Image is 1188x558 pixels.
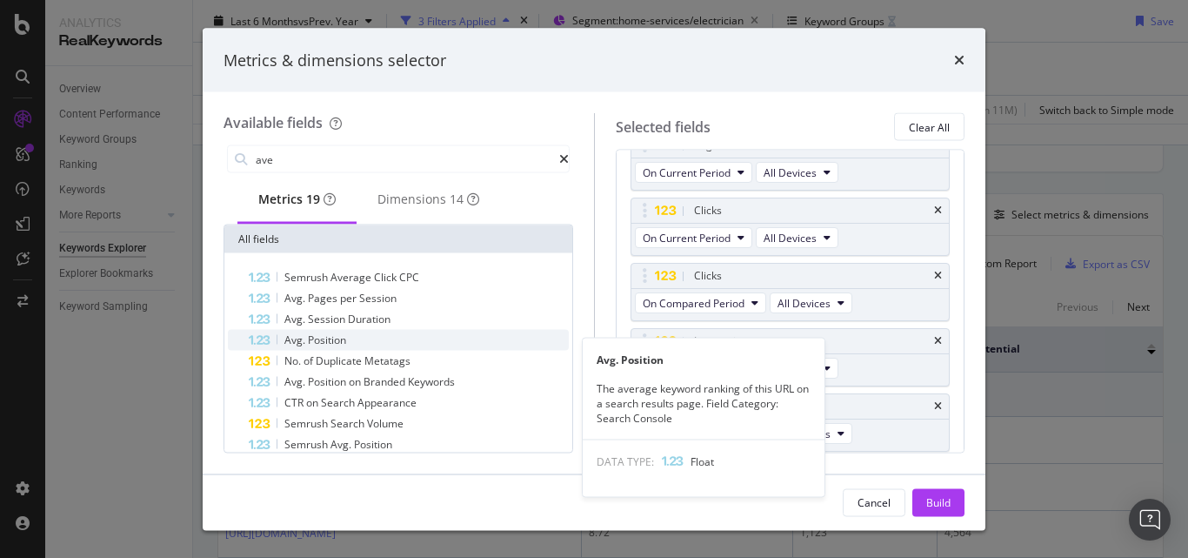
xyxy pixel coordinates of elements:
span: Click [374,270,399,285]
span: Duration [348,312,390,326]
span: per [340,291,359,306]
div: ClickstimesOn Current PeriodAll Devices [631,198,951,256]
div: Available fields [224,113,323,132]
div: brand label [450,191,464,208]
div: Metrics [258,191,336,208]
span: On Current Period [643,230,731,245]
div: Avg. PositiontimesOn Current PeriodAll Devices [631,132,951,191]
span: Position [308,374,349,389]
div: Impressions [694,333,753,350]
span: DATA TYPE: [597,454,654,469]
span: Search [330,416,367,431]
div: Build [926,494,951,509]
button: All Devices [770,292,852,313]
span: Appearance [357,395,417,410]
div: Selected fields [616,117,711,137]
button: All Devices [756,227,838,248]
div: All fields [224,225,572,253]
span: on [306,395,321,410]
span: Pages [308,291,340,306]
span: Position [354,437,392,452]
span: 14 [450,191,464,207]
div: Open Intercom Messenger [1129,499,1171,541]
span: On Compared Period [643,295,744,310]
span: Volume [367,416,404,431]
input: Search by field name [254,146,559,172]
span: CTR [284,395,306,410]
div: Metrics & dimensions selector [224,49,446,71]
div: Clicks [694,267,722,285]
div: Clicks [694,202,722,219]
span: Duplicate [316,353,364,368]
div: modal [203,28,985,530]
button: Build [912,488,964,516]
button: On Current Period [635,227,752,248]
span: Session [308,312,348,326]
button: Cancel [843,488,905,516]
span: Average [330,270,374,285]
span: Avg. [284,312,308,326]
div: Dimensions [377,191,479,208]
span: Semrush [284,416,330,431]
div: times [934,271,942,281]
div: times [934,205,942,216]
button: Clear All [894,113,964,141]
div: times [934,336,942,346]
span: CPC [399,270,419,285]
div: Avg. Position [583,352,824,366]
span: Avg. [330,437,354,452]
span: Float [691,454,714,469]
span: Semrush [284,270,330,285]
span: Search [321,395,357,410]
span: Session [359,291,397,306]
div: Clear All [909,119,950,134]
span: All Devices [778,295,831,310]
span: Semrush [284,437,330,452]
span: Avg. [284,374,308,389]
span: Avg. [284,333,308,347]
span: No. [284,353,304,368]
div: ImpressionstimesOn Current PeriodAll Devices [631,328,951,387]
span: of [304,353,316,368]
button: All Devices [756,162,838,183]
span: Metatags [364,353,410,368]
span: Branded [364,374,408,389]
span: All Devices [764,165,817,179]
div: ClickstimesOn Compared PeriodAll Devices [631,263,951,321]
span: on [349,374,364,389]
span: On Current Period [643,165,731,179]
span: Avg. [284,291,308,306]
span: 19 [306,191,320,207]
span: Keywords [408,374,455,389]
span: All Devices [764,230,817,245]
div: brand label [306,191,320,208]
button: On Current Period [635,162,752,183]
button: On Compared Period [635,292,766,313]
div: Cancel [858,494,891,509]
div: times [934,401,942,412]
span: Position [308,333,346,347]
div: The average keyword ranking of this URL on a search results page. Field Category: Search Console [583,380,824,425]
div: times [954,49,964,71]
